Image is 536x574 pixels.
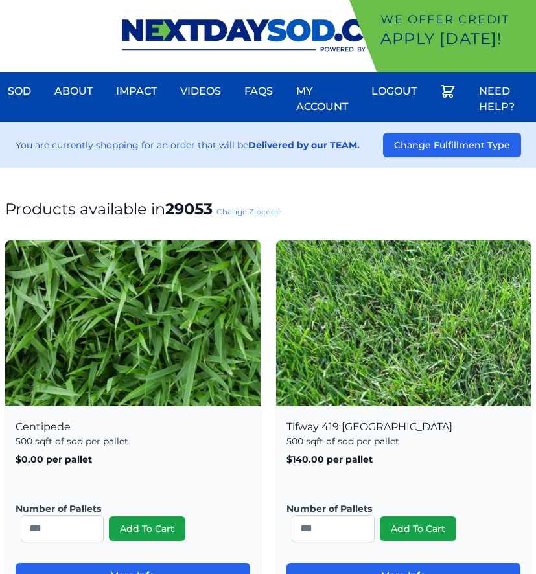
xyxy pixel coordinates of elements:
strong: 29053 [165,200,213,218]
label: Number of Pallets [16,502,240,515]
button: Add To Cart [109,516,185,541]
a: Impact [108,76,165,107]
p: $140.00 per pallet [286,453,521,466]
p: 500 sqft of sod per pallet [286,435,521,448]
p: Apply [DATE]! [380,29,531,49]
label: Number of Pallets [286,502,511,515]
button: Change Fulfillment Type [383,133,521,157]
p: 500 sqft of sod per pallet [16,435,250,448]
a: FAQs [237,76,281,107]
img: Tifway 419 Bermuda Product Image [276,240,531,431]
a: Need Help? [471,76,536,122]
a: Change Zipcode [216,207,281,216]
img: Centipede Product Image [5,240,261,431]
p: We offer Credit [380,10,531,29]
a: About [47,76,100,107]
strong: Delivered by our TEAM. [248,139,360,151]
a: My Account [288,76,356,122]
a: Videos [172,76,229,107]
h1: Products available in [5,199,531,220]
button: Add To Cart [380,516,456,541]
a: Logout [364,76,425,107]
p: $0.00 per pallet [16,453,250,466]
